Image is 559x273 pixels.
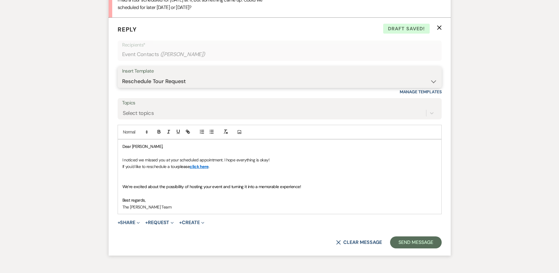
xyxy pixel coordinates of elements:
[179,220,204,225] button: Create
[122,204,437,210] p: The [PERSON_NAME] Team
[122,184,301,189] span: We’re excited about the possibility of hosting your event and turning it into a memorable experie...
[122,67,437,76] div: Insert Template
[122,144,163,149] span: Dear [PERSON_NAME],
[123,109,154,117] div: Select topics
[122,163,437,170] p: If you'd like to reschedule a tour
[145,220,148,225] span: +
[383,24,430,34] span: Draft saved!
[400,89,442,94] a: Manage Templates
[178,164,190,169] span: please
[118,25,137,33] span: Reply
[122,157,437,163] p: I noticed we missed you at your scheduled appointment. I hope everything is okay!
[179,220,182,225] span: +
[122,197,146,203] span: Best regards,
[160,50,205,58] span: ( [PERSON_NAME] )
[336,240,382,245] button: Clear message
[122,99,437,107] label: Topics
[122,49,437,60] div: Event Contacts
[118,220,140,225] button: Share
[390,236,441,248] button: Send Message
[118,220,120,225] span: +
[122,41,437,49] p: Recipients*
[190,164,208,169] a: click here
[145,220,174,225] button: Request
